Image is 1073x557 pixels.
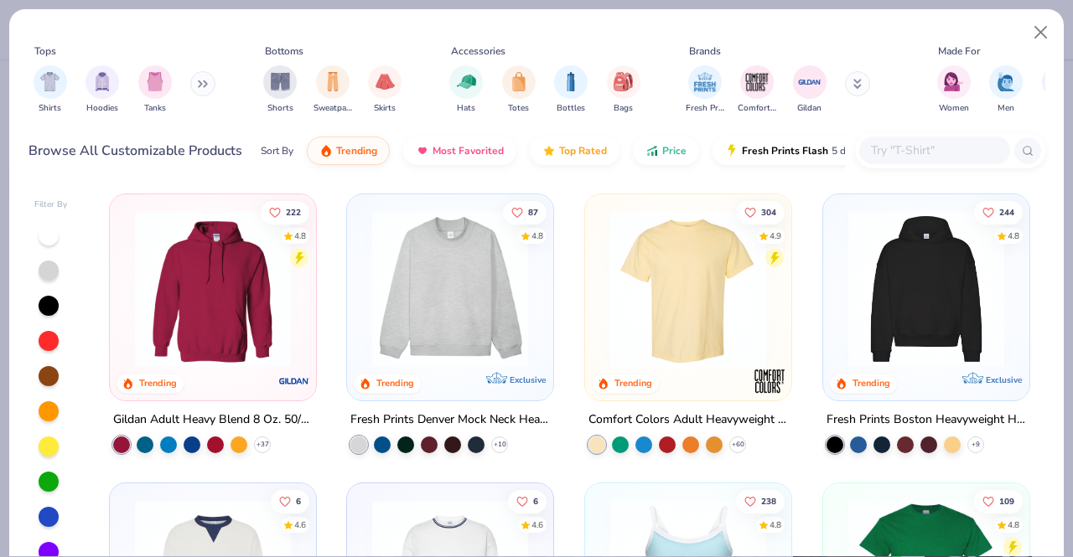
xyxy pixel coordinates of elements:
[263,65,297,115] button: filter button
[939,102,969,115] span: Women
[588,410,788,431] div: Comfort Colors Adult Heavyweight T-Shirt
[256,440,268,450] span: + 37
[265,44,303,59] div: Bottoms
[770,518,781,531] div: 4.8
[761,208,776,216] span: 304
[998,102,1014,115] span: Men
[738,65,776,115] button: filter button
[761,497,776,505] span: 238
[368,65,402,115] div: filter for Skirts
[86,102,118,115] span: Hoodies
[298,211,471,367] img: a164e800-7022-4571-a324-30c76f641635
[93,72,111,91] img: Hoodies Image
[314,65,352,115] div: filter for Sweatpants
[602,211,775,367] img: 029b8af0-80e6-406f-9fdc-fdf898547912
[633,137,699,165] button: Price
[944,72,963,91] img: Women Image
[34,199,68,211] div: Filter By
[557,102,585,115] span: Bottles
[39,102,61,115] span: Shirts
[457,72,476,91] img: Hats Image
[271,489,309,513] button: Like
[449,65,483,115] div: filter for Hats
[34,44,56,59] div: Tops
[530,137,619,165] button: Top Rated
[314,102,352,115] span: Sweatpants
[999,497,1014,505] span: 109
[832,142,894,161] span: 5 day delivery
[989,65,1023,115] div: filter for Men
[692,70,718,95] img: Fresh Prints Image
[542,144,556,157] img: TopRated.gif
[1025,17,1057,49] button: Close
[451,44,505,59] div: Accessories
[1008,518,1019,531] div: 4.8
[138,65,172,115] div: filter for Tanks
[532,230,544,242] div: 4.8
[508,102,529,115] span: Totes
[127,211,299,367] img: 01756b78-01f6-4cc6-8d8a-3c30c1a0c8ac
[986,374,1022,385] span: Exclusive
[614,72,632,91] img: Bags Image
[324,72,342,91] img: Sweatpants Image
[732,440,744,450] span: + 60
[744,70,770,95] img: Comfort Colors Image
[510,374,546,385] span: Exclusive
[296,497,301,505] span: 6
[534,497,539,505] span: 6
[840,211,1013,367] img: 91acfc32-fd48-4d6b-bdad-a4c1a30ac3fc
[689,44,721,59] div: Brands
[146,72,164,91] img: Tanks Image
[449,65,483,115] button: filter button
[319,144,333,157] img: trending.gif
[294,230,306,242] div: 4.8
[736,489,785,513] button: Like
[793,65,827,115] div: filter for Gildan
[937,65,971,115] div: filter for Women
[938,44,980,59] div: Made For
[294,518,306,531] div: 4.6
[1008,230,1019,242] div: 4.8
[742,144,828,157] span: Fresh Prints Flash
[869,141,998,160] input: Try "T-Shirt"
[510,72,528,91] img: Totes Image
[999,208,1014,216] span: 244
[554,65,588,115] div: filter for Bottles
[686,102,724,115] span: Fresh Prints
[562,72,580,91] img: Bottles Image
[607,65,640,115] div: filter for Bags
[113,410,313,431] div: Gildan Adult Heavy Blend 8 Oz. 50/50 Hooded Sweatshirt
[502,65,536,115] div: filter for Totes
[314,65,352,115] button: filter button
[529,208,539,216] span: 87
[433,144,504,157] span: Most Favorited
[307,137,390,165] button: Trending
[261,143,293,158] div: Sort By
[34,65,67,115] button: filter button
[416,144,429,157] img: most_fav.gif
[793,65,827,115] button: filter button
[554,65,588,115] button: filter button
[614,102,633,115] span: Bags
[376,72,395,91] img: Skirts Image
[368,65,402,115] button: filter button
[261,200,309,224] button: Like
[40,72,60,91] img: Shirts Image
[138,65,172,115] button: filter button
[974,489,1023,513] button: Like
[738,102,776,115] span: Comfort Colors
[504,200,547,224] button: Like
[336,144,377,157] span: Trending
[607,65,640,115] button: filter button
[403,137,516,165] button: Most Favorited
[797,70,822,95] img: Gildan Image
[29,141,242,161] div: Browse All Customizable Products
[271,72,290,91] img: Shorts Image
[374,102,396,115] span: Skirts
[350,410,550,431] div: Fresh Prints Denver Mock Neck Heavyweight Sweatshirt
[144,102,166,115] span: Tanks
[686,65,724,115] div: filter for Fresh Prints
[686,65,724,115] button: filter button
[457,102,475,115] span: Hats
[662,144,687,157] span: Price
